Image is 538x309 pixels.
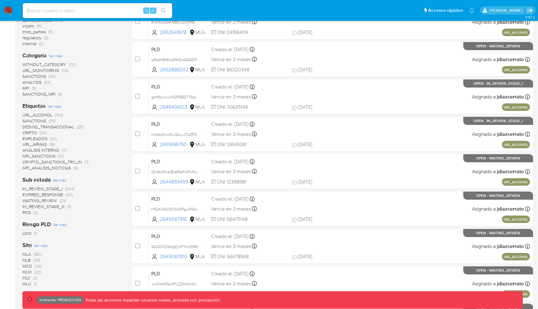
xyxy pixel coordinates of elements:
[157,6,170,15] button: search-icon
[527,7,533,14] a: Salir
[84,297,221,303] p: Todas las acciones impactan usuarios reales, proceda con precaución.
[525,15,535,20] span: 3.157.2
[144,7,149,13] span: ⌥
[23,7,172,15] input: Buscar usuario o caso...
[469,8,474,13] a: Notificaciones
[152,7,154,13] span: s
[489,7,525,13] p: jorge.diazserrato@mercadolibre.com.co
[428,7,463,14] span: Accesos rápidos
[39,299,81,301] p: Ambiente: PRODUCCIÓN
